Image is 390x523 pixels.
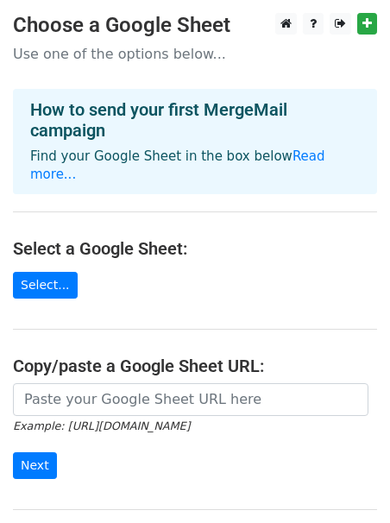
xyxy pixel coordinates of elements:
a: Read more... [30,148,325,182]
a: Select... [13,272,78,299]
p: Use one of the options below... [13,45,377,63]
h4: How to send your first MergeMail campaign [30,99,360,141]
p: Find your Google Sheet in the box below [30,148,360,184]
h4: Copy/paste a Google Sheet URL: [13,356,377,376]
input: Next [13,452,57,479]
h4: Select a Google Sheet: [13,238,377,259]
h3: Choose a Google Sheet [13,13,377,38]
small: Example: [URL][DOMAIN_NAME] [13,419,190,432]
input: Paste your Google Sheet URL here [13,383,368,416]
